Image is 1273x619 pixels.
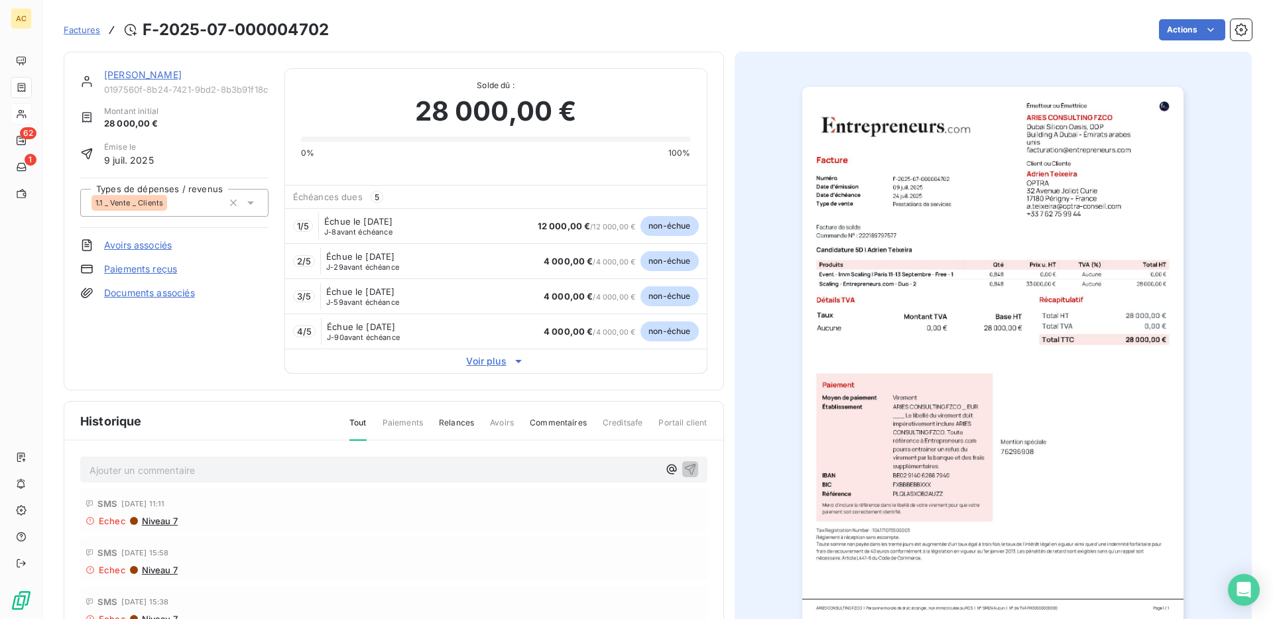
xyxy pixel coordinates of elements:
span: 4 000,00 € [544,326,593,337]
span: 62 [20,127,36,139]
a: Documents associés [104,286,195,300]
span: Échue le [DATE] [326,286,394,297]
button: Actions [1159,19,1225,40]
span: J-59 [326,298,343,307]
span: 4 / 5 [297,326,312,337]
span: SMS [97,596,117,607]
span: 100% [668,147,691,159]
span: Échue le [DATE] [324,216,393,227]
span: 0197560f-8b24-7421-9bd2-8b3b91f18c60 [104,84,269,95]
span: Échéances dues [293,192,363,202]
h3: F-2025-07-000004702 [143,18,329,42]
a: Paiements reçus [104,262,177,276]
span: Historique [80,412,142,430]
span: non-échue [640,251,698,271]
span: Factures [64,25,100,35]
span: 4 000,00 € [544,291,593,302]
span: avant échéance [327,333,400,341]
span: Échue le [DATE] [326,251,394,262]
span: 2 / 5 [297,256,311,266]
span: J-8 [324,227,336,237]
span: non-échue [640,321,698,341]
span: avant échéance [324,228,393,236]
img: Logo LeanPay [11,590,32,611]
span: Tout [349,417,367,441]
span: SMS [97,498,117,509]
span: Échue le [DATE] [327,321,395,332]
span: [DATE] 15:38 [121,598,168,606]
span: Solde dû : [301,80,691,91]
span: avant échéance [326,263,399,271]
span: / 4 000,00 € [544,292,635,302]
span: / 4 000,00 € [544,257,635,266]
div: Open Intercom Messenger [1228,574,1260,606]
span: Commentaires [530,417,587,439]
span: Paiements [383,417,423,439]
span: 1.1 _ Vente _ Clients [95,199,163,207]
a: Factures [64,23,100,36]
span: 28 000,00 € [415,91,577,131]
span: Voir plus [285,355,707,368]
span: 1 / 5 [297,221,309,231]
span: Niveau 7 [141,565,178,575]
span: Émise le [104,141,154,153]
span: J-29 [326,262,343,272]
span: Creditsafe [603,417,643,439]
span: 1 [25,154,36,166]
span: 28 000,00 € [104,117,158,131]
span: J-90 [327,333,344,342]
a: Avoirs associés [104,239,172,252]
span: Echec [99,516,126,526]
span: 4 000,00 € [544,256,593,266]
a: [PERSON_NAME] [104,69,182,80]
span: non-échue [640,286,698,306]
span: 0% [301,147,314,159]
span: / 12 000,00 € [538,222,635,231]
span: 3 / 5 [297,291,311,302]
span: Niveau 7 [141,516,178,526]
span: Echec [99,565,126,575]
span: Avoirs [490,417,514,439]
span: 9 juil. 2025 [104,153,154,167]
span: SMS [97,547,117,558]
span: [DATE] 15:58 [121,549,168,557]
span: / 4 000,00 € [544,327,635,337]
span: avant échéance [326,298,399,306]
span: 12 000,00 € [538,221,591,231]
div: AC [11,8,32,29]
span: Portail client [658,417,707,439]
span: Montant initial [104,105,158,117]
span: Relances [439,417,474,439]
span: [DATE] 11:11 [121,500,164,508]
span: non-échue [640,216,698,236]
span: 5 [371,191,383,203]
